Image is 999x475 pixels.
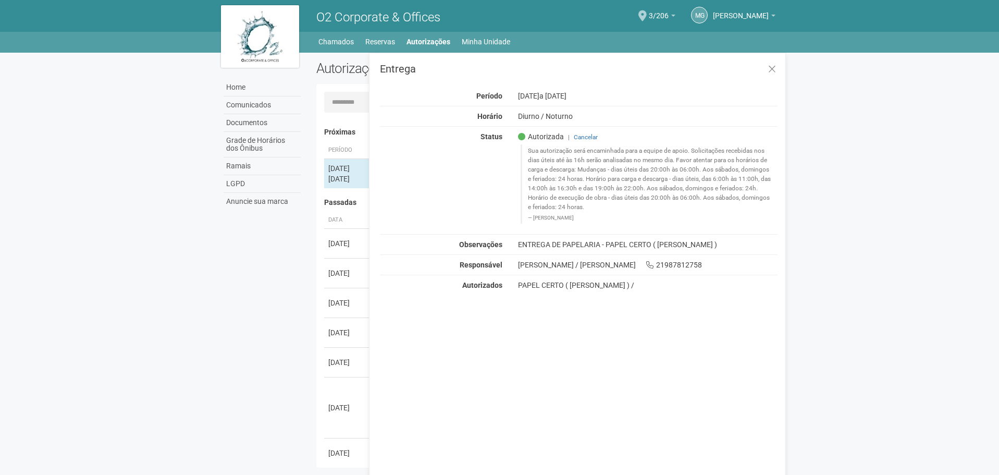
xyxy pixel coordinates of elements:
strong: Status [480,132,502,141]
a: Reservas [365,34,395,49]
a: Grade de Horários dos Ônibus [224,132,301,157]
div: [DATE] [510,91,786,101]
div: [DATE] [328,327,367,338]
div: Diurno / Noturno [510,112,786,121]
div: ENTREGA DE PAPELARIA - PAPEL CERTO ( [PERSON_NAME] ) [510,240,786,249]
footer: [PERSON_NAME] [528,214,772,222]
a: Home [224,79,301,96]
strong: Horário [477,112,502,120]
img: logo.jpg [221,5,299,68]
div: [DATE] [328,238,367,249]
span: | [568,133,570,141]
a: MG [691,7,708,23]
a: Ramais [224,157,301,175]
div: [DATE] [328,448,367,458]
span: Autorizada [518,132,564,141]
a: Autorizações [406,34,450,49]
a: 3/206 [649,13,675,21]
span: O2 Corporate & Offices [316,10,440,25]
div: [DATE] [328,357,367,368]
a: Chamados [318,34,354,49]
div: [DATE] [328,268,367,278]
div: [DATE] [328,403,367,413]
a: [PERSON_NAME] [713,13,775,21]
strong: Autorizados [462,281,502,289]
div: PAPEL CERTO ( [PERSON_NAME] ) / [518,281,778,290]
th: Data [324,212,371,229]
strong: Observações [459,240,502,249]
a: LGPD [224,175,301,193]
th: Período [324,142,371,159]
a: Cancelar [574,133,598,141]
a: Comunicados [224,96,301,114]
a: Documentos [224,114,301,132]
span: a [DATE] [539,92,566,100]
span: Monica Guedes [713,2,769,20]
div: [DATE] [328,174,367,184]
a: Minha Unidade [462,34,510,49]
div: [PERSON_NAME] / [PERSON_NAME] 21987812758 [510,260,786,270]
h3: Entrega [380,64,778,74]
h2: Autorizações [316,60,539,76]
a: Anuncie sua marca [224,193,301,210]
h4: Próximas [324,128,771,136]
h4: Passadas [324,199,771,206]
strong: Responsável [460,261,502,269]
span: 3/206 [649,2,669,20]
div: [DATE] [328,298,367,308]
div: [DATE] [328,163,367,174]
strong: Período [476,92,502,100]
blockquote: Sua autorização será encaminhada para a equipe de apoio. Solicitações recebidas nos dias úteis at... [521,144,778,223]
